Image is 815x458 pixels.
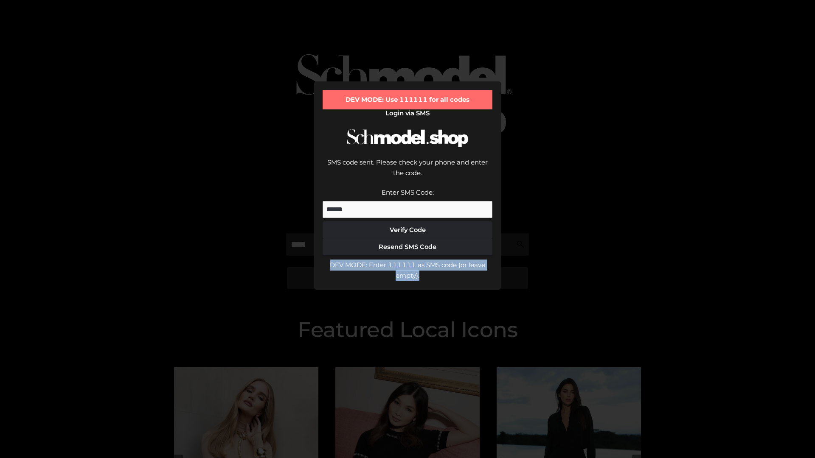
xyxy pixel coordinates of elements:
div: DEV MODE: Enter 111111 as SMS code (or leave empty). [323,260,492,281]
label: Enter SMS Code: [382,188,434,196]
button: Resend SMS Code [323,238,492,255]
div: DEV MODE: Use 111111 for all codes [323,90,492,109]
button: Verify Code [323,221,492,238]
h2: Login via SMS [323,109,492,117]
img: Schmodel Logo [344,121,471,155]
div: SMS code sent. Please check your phone and enter the code. [323,157,492,187]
